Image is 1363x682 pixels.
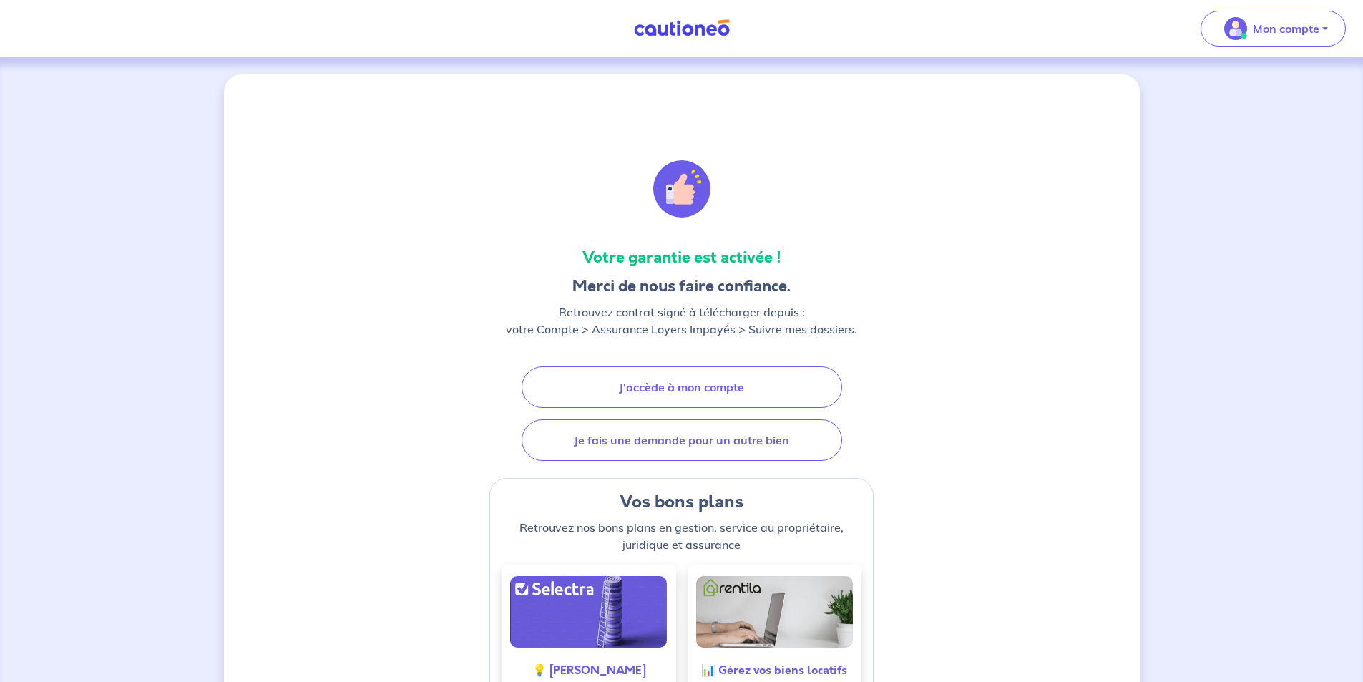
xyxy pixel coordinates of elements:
[506,303,857,338] p: Retrouvez contrat signé à télécharger depuis : votre Compte > Assurance Loyers Impayés > Suivre m...
[510,576,667,648] img: good-deals-selectra.alt
[522,366,842,408] a: J'accède à mon compte
[1253,20,1319,37] p: Mon compte
[696,576,853,648] img: good-deals-rentila.alt
[628,19,736,37] img: Cautioneo
[1201,11,1346,47] button: illu_account_valid_menu.svgMon compte
[582,246,781,268] strong: Votre garantie est activée !
[502,490,862,513] h4: Vos bons plans
[506,275,857,298] h3: Merci de nous faire confiance.
[522,419,842,461] a: Je fais une demande pour un autre bien
[1224,17,1247,40] img: illu_account_valid_menu.svg
[502,519,862,553] p: Retrouvez nos bons plans en gestion, service au propriétaire, juridique et assurance
[653,160,710,218] img: illu_alert_hand.svg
